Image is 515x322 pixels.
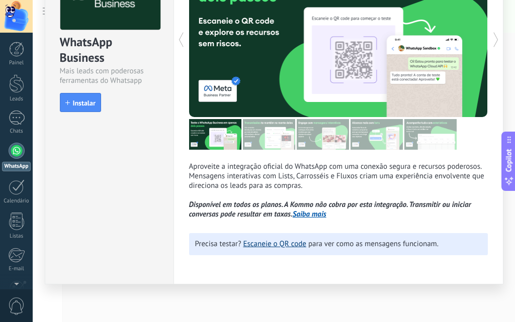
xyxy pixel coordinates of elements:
[2,60,31,66] div: Painel
[293,209,326,219] a: Saiba mais
[2,162,31,171] div: WhatsApp
[297,119,349,150] img: tour_image_87c31d5c6b42496d4b4f28fbf9d49d2b.png
[189,119,241,150] img: tour_image_af96a8ccf0f3a66e7f08a429c7d28073.png
[308,239,439,249] span: para ver como as mensagens funcionam.
[404,119,457,150] img: tour_image_46dcd16e2670e67c1b8e928eefbdcce9.png
[2,266,31,272] div: E-mail
[195,239,241,249] span: Precisa testar?
[2,128,31,135] div: Chats
[243,239,306,249] a: Escaneie o QR code
[2,233,31,240] div: Listas
[2,198,31,204] div: Calendário
[189,162,488,219] p: Aproveite a integração oficial do WhatsApp com uma conexão segura e recursos poderosos. Mensagens...
[60,34,159,66] div: WhatsApp Business
[189,200,471,219] i: Disponível em todos os planos. A Kommo não cobra por esta integração. Transmitir ou iniciar conve...
[60,93,101,112] button: Instalar
[2,96,31,102] div: Leads
[504,149,514,172] span: Copilot
[60,66,159,85] div: Mais leads com poderosas ferramentas do Whatsapp
[351,119,403,150] img: tour_image_58a1c38c4dee0ce492f4b60cdcddf18a.png
[243,119,295,150] img: tour_image_6cf6297515b104f916d063e49aae351c.png
[73,99,96,106] span: Instalar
